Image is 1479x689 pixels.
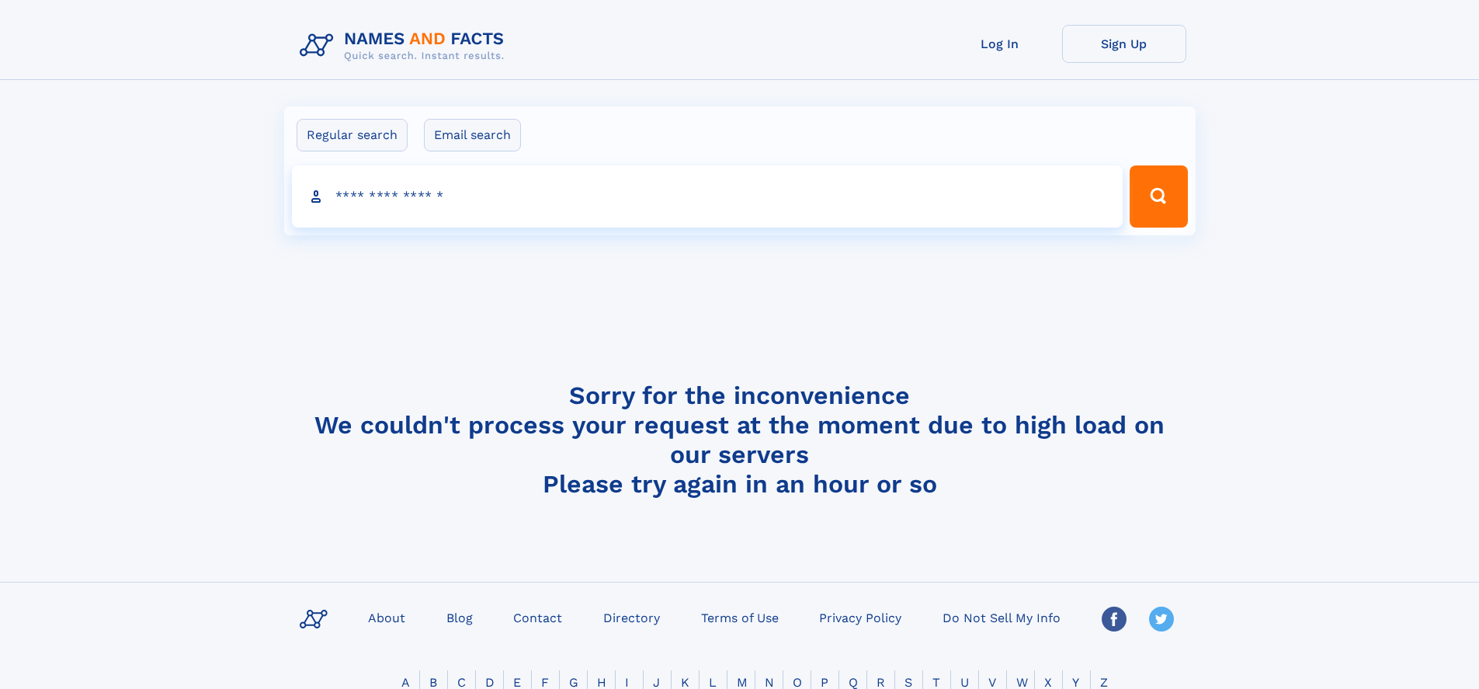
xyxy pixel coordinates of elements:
a: Log In [938,25,1062,63]
label: Regular search [297,119,408,151]
a: Blog [440,606,479,628]
input: search input [292,165,1123,228]
button: Search Button [1130,165,1187,228]
a: Contact [507,606,568,628]
h4: Sorry for the inconvenience We couldn't process your request at the moment due to high load on ou... [293,381,1186,499]
a: Terms of Use [695,606,785,628]
a: Directory [597,606,666,628]
img: Twitter [1149,607,1174,632]
a: Do Not Sell My Info [936,606,1067,628]
label: Email search [424,119,521,151]
img: Logo Names and Facts [293,25,517,67]
a: Sign Up [1062,25,1186,63]
img: Facebook [1102,607,1127,632]
a: Privacy Policy [813,606,908,628]
a: About [362,606,411,628]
